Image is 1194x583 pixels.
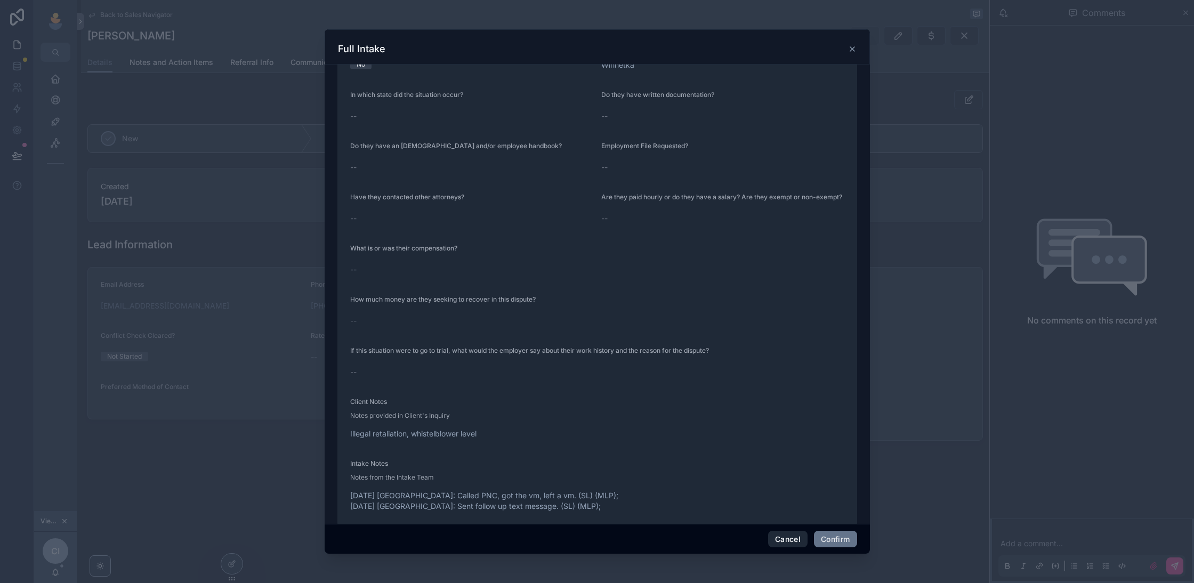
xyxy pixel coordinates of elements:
span: Employment File Requested? [601,142,688,150]
span: In which state did the situation occur? [350,91,463,99]
span: Intake Notes [350,459,388,467]
div: No [357,60,365,69]
h3: Full Intake [338,43,385,55]
span: Winnetka [601,60,844,70]
span: -- [350,367,357,377]
span: -- [350,162,357,173]
span: What is or was their compensation? [350,244,457,252]
span: -- [601,111,608,122]
span: -- [601,213,608,224]
span: Have they contacted other attorneys? [350,193,464,201]
span: [DATE] [GEOGRAPHIC_DATA]: Called PNC, got the vm, left a vm. (SL) (MLP); [DATE] [GEOGRAPHIC_DATA]... [350,490,844,512]
span: Client Notes [350,398,387,406]
span: Are they paid hourly or do they have a salary? Are they exempt or non-exempt? [601,193,842,201]
span: -- [350,264,357,275]
span: -- [350,213,357,224]
button: Confirm [814,531,857,548]
span: If this situation were to go to trial, what would the employer say about their work history and t... [350,346,709,354]
span: Notes provided in Client's Inquiry [350,411,450,420]
button: Cancel [768,531,808,548]
span: Notes from the Intake Team [350,473,434,482]
span: Do they have an [DEMOGRAPHIC_DATA] and/or employee handbook? [350,142,562,150]
span: How much money are they seeking to recover in this dispute? [350,295,536,303]
span: -- [601,162,608,173]
span: -- [350,111,357,122]
span: Illegal retaliation, whistelblower level [350,428,844,439]
span: -- [350,315,357,326]
span: Do they have written documentation? [601,91,714,99]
